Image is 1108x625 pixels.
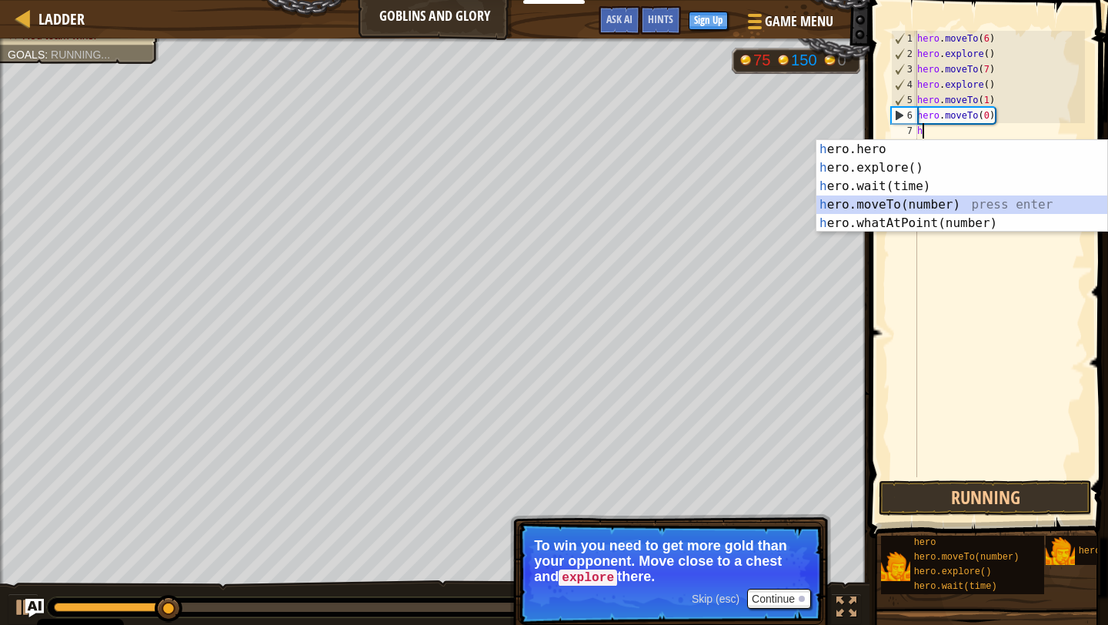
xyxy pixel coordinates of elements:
a: Ladder [31,8,85,29]
span: Game Menu [765,12,833,32]
p: To win you need to get more gold than your opponent. Move close to a chest and there. [534,538,807,586]
span: hero.moveTo(number) [914,552,1020,563]
button: Toggle fullscreen [831,593,862,625]
span: Ladder [38,8,85,29]
div: 6 [892,108,917,123]
span: hero [914,537,936,548]
div: 75 [753,52,770,68]
button: Running [879,480,1092,516]
div: 0 [837,52,853,68]
img: portrait.png [881,552,910,581]
span: Skip (esc) [692,593,739,605]
div: 150 [791,52,817,68]
span: Goals [8,48,45,61]
div: 7 [891,123,917,139]
span: Running... [51,48,110,61]
span: hero.wait(time) [914,581,997,592]
div: 2 [892,46,917,62]
span: : [45,48,51,61]
div: 4 [892,77,917,92]
button: Sign Up [689,12,728,30]
div: 1 [892,31,917,46]
img: portrait.png [1046,537,1075,567]
button: Continue [747,589,811,609]
span: Ask AI [606,12,632,26]
div: 8 [891,139,917,154]
code: explore [559,570,617,587]
span: Hints [648,12,673,26]
button: Ask AI [25,599,44,617]
div: 5 [892,92,917,108]
button: Ask AI [599,6,640,35]
button: ⌘ + P: Play [8,593,38,625]
span: hero.explore() [914,567,992,577]
div: 3 [892,62,917,77]
button: Game Menu [736,6,843,42]
div: Team 'humans' has 75 gold. Team 'ogres' has 150 gold. Team 'undefined' has 0 gold. [732,48,861,74]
